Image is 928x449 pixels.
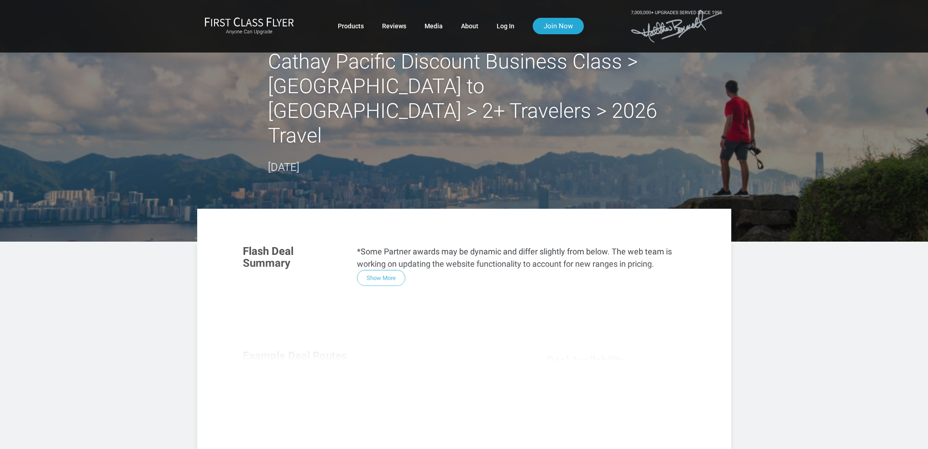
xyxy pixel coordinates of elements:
[497,18,514,34] a: Log In
[533,18,584,34] a: Join Now
[268,161,299,174] time: [DATE]
[204,29,294,35] small: Anyone Can Upgrade
[204,17,294,35] a: First Class FlyerAnyone Can Upgrade
[268,49,661,148] h2: Cathay Pacific Discount Business Class >[GEOGRAPHIC_DATA] to [GEOGRAPHIC_DATA] > 2+ Travelers > 2...
[461,18,478,34] a: About
[243,245,343,269] h3: Flash Deal Summary
[425,18,443,34] a: Media
[382,18,406,34] a: Reviews
[357,245,686,270] p: *Some Partner awards may be dynamic and differ slightly from below. The web team is working on up...
[204,17,294,26] img: First Class Flyer
[338,18,364,34] a: Products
